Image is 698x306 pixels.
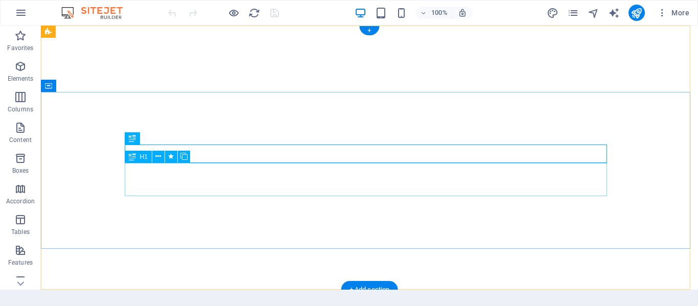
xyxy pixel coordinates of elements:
p: Elements [8,75,34,83]
span: H1 [140,154,148,160]
i: AI Writer [608,7,620,19]
i: Publish [631,7,642,19]
h6: 100% [431,7,448,19]
p: Columns [8,105,33,113]
button: More [653,5,693,21]
p: Content [9,136,32,144]
img: Editor Logo [59,7,135,19]
p: Accordion [6,197,35,205]
button: 100% [416,7,452,19]
i: Navigator [588,7,599,19]
button: reload [248,7,260,19]
button: publish [629,5,645,21]
i: Pages (Ctrl+Alt+S) [567,7,579,19]
button: Click here to leave preview mode and continue editing [227,7,240,19]
i: Design (Ctrl+Alt+Y) [547,7,559,19]
button: navigator [588,7,600,19]
i: On resize automatically adjust zoom level to fit chosen device. [458,8,467,17]
i: Reload page [248,7,260,19]
span: More [657,8,689,18]
button: design [547,7,559,19]
p: Boxes [12,167,29,175]
p: Tables [11,228,30,236]
div: + Add section [341,281,398,298]
button: text_generator [608,7,620,19]
p: Favorites [7,44,33,52]
div: + [359,26,379,35]
button: pages [567,7,579,19]
p: Features [8,258,33,267]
